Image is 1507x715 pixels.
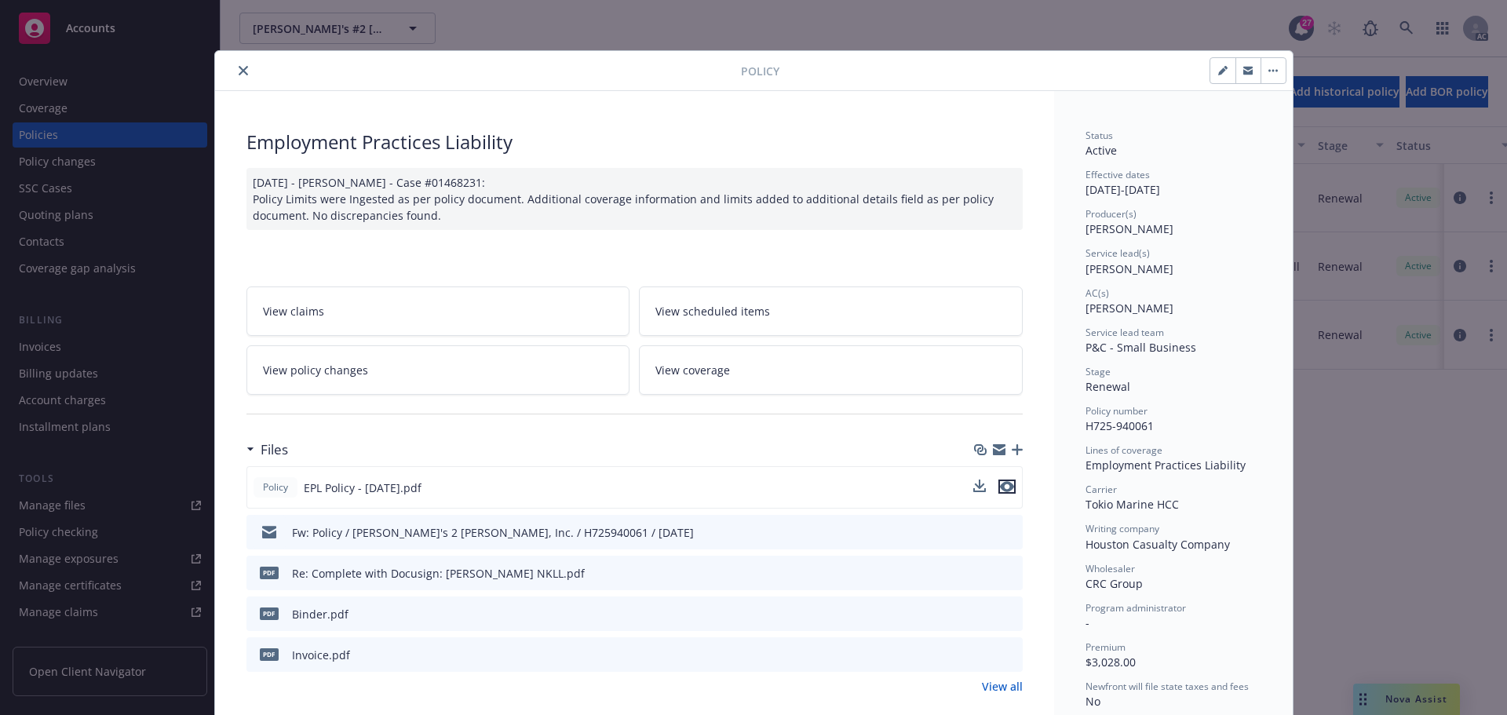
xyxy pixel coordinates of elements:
[1086,615,1089,630] span: -
[1086,576,1143,591] span: CRC Group
[260,567,279,578] span: pdf
[977,565,990,582] button: download file
[292,606,348,622] div: Binder.pdf
[260,607,279,619] span: pdf
[1086,129,1113,142] span: Status
[234,61,253,80] button: close
[263,303,324,319] span: View claims
[1086,340,1196,355] span: P&C - Small Business
[246,345,630,395] a: View policy changes
[1086,497,1179,512] span: Tokio Marine HCC
[246,286,630,336] a: View claims
[655,362,730,378] span: View coverage
[1086,457,1261,473] div: Employment Practices Liability
[304,480,421,496] span: EPL Policy - [DATE].pdf
[1086,168,1150,181] span: Effective dates
[741,63,779,79] span: Policy
[1086,246,1150,260] span: Service lead(s)
[1086,694,1100,709] span: No
[292,647,350,663] div: Invoice.pdf
[1002,565,1016,582] button: preview file
[1002,606,1016,622] button: preview file
[973,480,986,492] button: download file
[1002,647,1016,663] button: preview file
[260,480,291,494] span: Policy
[261,440,288,460] h3: Files
[1086,640,1126,654] span: Premium
[260,648,279,660] span: pdf
[639,286,1023,336] a: View scheduled items
[998,480,1016,496] button: preview file
[246,440,288,460] div: Files
[1086,326,1164,339] span: Service lead team
[977,606,990,622] button: download file
[1086,680,1249,693] span: Newfront will file state taxes and fees
[1086,286,1109,300] span: AC(s)
[263,362,368,378] span: View policy changes
[1086,221,1173,236] span: [PERSON_NAME]
[977,647,990,663] button: download file
[1086,443,1162,457] span: Lines of coverage
[1086,365,1111,378] span: Stage
[292,565,585,582] div: Re: Complete with Docusign: [PERSON_NAME] NKLL.pdf
[998,480,1016,494] button: preview file
[1086,562,1135,575] span: Wholesaler
[1086,483,1117,496] span: Carrier
[977,524,990,541] button: download file
[1086,537,1230,552] span: Houston Casualty Company
[973,480,986,496] button: download file
[1086,522,1159,535] span: Writing company
[1086,418,1154,433] span: H725-940061
[982,678,1023,695] a: View all
[639,345,1023,395] a: View coverage
[1086,143,1117,158] span: Active
[1086,655,1136,669] span: $3,028.00
[1086,261,1173,276] span: [PERSON_NAME]
[1002,524,1016,541] button: preview file
[246,129,1023,155] div: Employment Practices Liability
[1086,168,1261,198] div: [DATE] - [DATE]
[655,303,770,319] span: View scheduled items
[1086,601,1186,615] span: Program administrator
[292,524,694,541] div: Fw: Policy / [PERSON_NAME]'s 2 [PERSON_NAME], Inc. / H725940061 / [DATE]
[1086,404,1148,418] span: Policy number
[1086,301,1173,316] span: [PERSON_NAME]
[1086,207,1137,221] span: Producer(s)
[246,168,1023,230] div: [DATE] - [PERSON_NAME] - Case #01468231: Policy Limits were Ingested as per policy document. Addi...
[1086,379,1130,394] span: Renewal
